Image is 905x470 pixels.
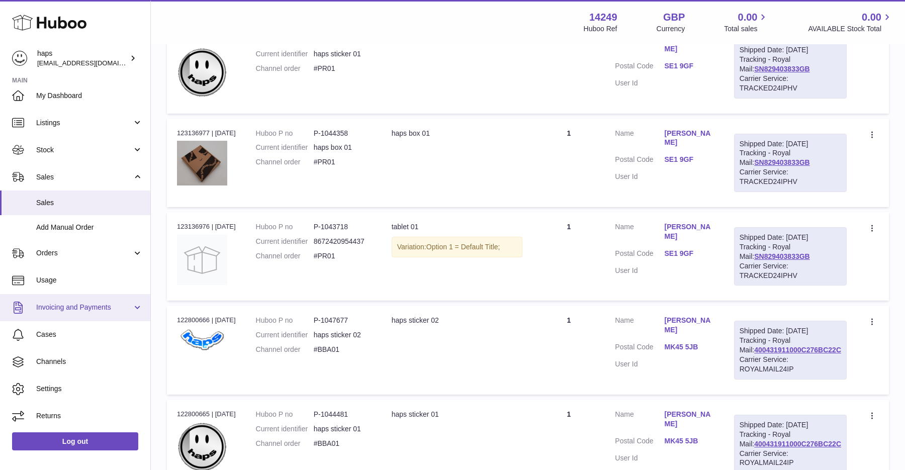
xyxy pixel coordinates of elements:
dt: Name [615,222,664,244]
dt: Channel order [256,345,314,354]
a: SN829403833GB [754,65,810,73]
span: Sales [36,172,132,182]
dd: #BBA01 [314,345,372,354]
span: Stock [36,145,132,155]
div: Carrier Service: ROYALMAIL24IP [740,449,841,468]
div: Carrier Service: TRACKED24IPHV [740,167,841,186]
a: SE1 9GF [664,155,713,164]
td: 1 [532,306,605,394]
dd: P-1044358 [314,129,372,138]
a: SE1 9GF [664,249,713,258]
img: 142491749763960.png [177,47,227,98]
dd: haps sticker 02 [314,330,372,340]
div: 123136976 | [DATE] [177,222,236,231]
span: Option 1 = Default Title; [426,243,500,251]
span: Cases [36,330,143,339]
dd: #PR01 [314,157,372,167]
dt: Current identifier [256,143,314,152]
dt: Name [615,410,664,431]
span: Usage [36,275,143,285]
a: SN829403833GB [754,158,810,166]
span: Sales [36,198,143,208]
dt: Channel order [256,157,314,167]
dt: Huboo P no [256,129,314,138]
a: 400431911000C276BC22C [754,346,841,354]
td: 1 [532,119,605,207]
div: Variation: [392,237,523,257]
a: 400431911000C276BC22C [754,440,841,448]
a: [PERSON_NAME] [664,129,713,148]
div: Shipped Date: [DATE] [740,139,841,149]
dt: Huboo P no [256,316,314,325]
span: Settings [36,384,143,394]
div: 122800665 | [DATE] [177,410,236,419]
td: 1 [532,212,605,301]
dt: Current identifier [256,330,314,340]
span: 0.00 [862,11,881,24]
div: Tracking - Royal Mail: [734,40,847,98]
dt: User Id [615,172,664,181]
td: 1 [532,25,605,113]
div: haps [37,49,128,68]
div: Shipped Date: [DATE] [740,45,841,55]
dt: User Id [615,359,664,369]
div: Carrier Service: ROYALMAIL24IP [740,355,841,374]
dd: P-1044481 [314,410,372,419]
dt: Postal Code [615,342,664,354]
dt: Channel order [256,439,314,448]
img: no-photo.jpg [177,235,227,285]
dt: Postal Code [615,61,664,73]
span: Listings [36,118,132,128]
div: Tracking - Royal Mail: [734,134,847,192]
dt: Postal Code [615,249,664,261]
div: 123136977 | [DATE] [177,129,236,138]
dd: 8672420954437 [314,237,372,246]
dt: Channel order [256,251,314,261]
img: 142491749762144.jpeg [177,141,227,185]
div: haps sticker 02 [392,316,523,325]
span: [EMAIL_ADDRESS][DOMAIN_NAME] [37,59,148,67]
dd: #PR01 [314,64,372,73]
a: [PERSON_NAME] [664,316,713,335]
dt: Name [615,129,664,150]
span: Returns [36,411,143,421]
dt: Current identifier [256,49,314,59]
strong: GBP [663,11,685,24]
div: haps box 01 [392,129,523,138]
a: MK45 5JB [664,436,713,446]
div: tablet 01 [392,222,523,232]
a: 0.00 AVAILABLE Stock Total [808,11,893,34]
dt: Name [615,316,664,337]
div: Shipped Date: [DATE] [740,420,841,430]
div: Tracking - Royal Mail: [734,227,847,286]
img: 142491749763947.png [177,328,227,351]
dd: #PR01 [314,251,372,261]
span: 0.00 [738,11,758,24]
dt: Postal Code [615,155,664,167]
a: [PERSON_NAME] [664,222,713,241]
dd: haps box 01 [314,143,372,152]
span: Invoicing and Payments [36,303,132,312]
dt: Postal Code [615,436,664,448]
dd: haps sticker 01 [314,424,372,434]
dd: P-1043718 [314,222,372,232]
div: Carrier Service: TRACKED24IPHV [740,261,841,280]
div: haps sticker 01 [392,410,523,419]
dt: Current identifier [256,237,314,246]
dt: User Id [615,78,664,88]
dt: Huboo P no [256,410,314,419]
span: Orders [36,248,132,258]
div: Shipped Date: [DATE] [740,233,841,242]
a: Log out [12,432,138,450]
span: Channels [36,357,143,366]
dd: #BBA01 [314,439,372,448]
strong: 14249 [589,11,617,24]
div: Huboo Ref [584,24,617,34]
a: [PERSON_NAME] [664,410,713,429]
div: Shipped Date: [DATE] [740,326,841,336]
dt: User Id [615,266,664,275]
a: [PERSON_NAME] [664,35,713,54]
span: My Dashboard [36,91,143,101]
dt: User Id [615,453,664,463]
span: Total sales [724,24,769,34]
